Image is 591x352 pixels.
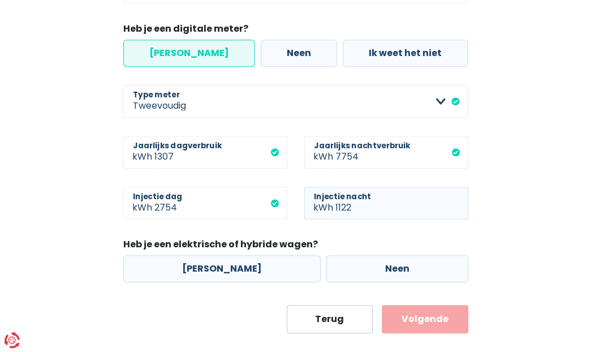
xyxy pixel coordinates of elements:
span: kWh [304,136,335,169]
span: kWh [123,136,154,169]
label: [PERSON_NAME] [123,255,321,282]
label: Ik weet het niet [343,40,468,67]
span: kWh [123,187,154,220]
label: Neen [261,40,337,67]
legend: Heb je een elektrische of hybride wagen? [123,238,468,255]
label: Neen [326,255,468,282]
label: [PERSON_NAME] [123,40,255,67]
span: kWh [304,187,335,220]
legend: Heb je een digitale meter? [123,22,468,40]
button: Volgende [382,305,468,333]
button: Terug [287,305,373,333]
